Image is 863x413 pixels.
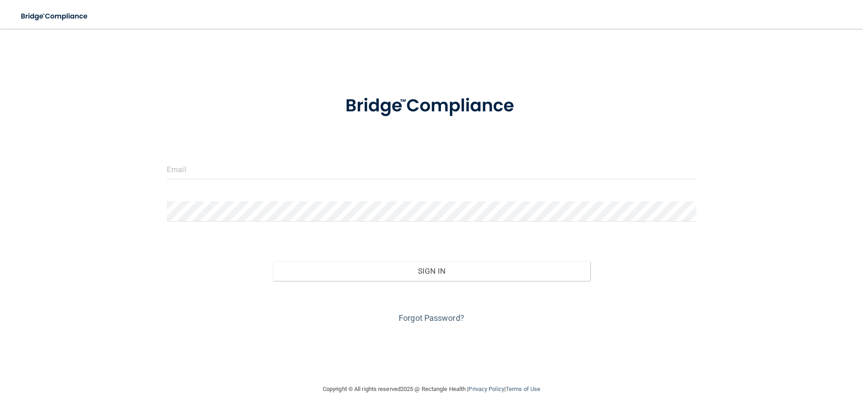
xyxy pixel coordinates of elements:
[13,7,96,26] img: bridge_compliance_login_screen.278c3ca4.svg
[327,83,536,129] img: bridge_compliance_login_screen.278c3ca4.svg
[506,386,540,392] a: Terms of Use
[267,375,596,404] div: Copyright © All rights reserved 2025 @ Rectangle Health | |
[399,313,464,323] a: Forgot Password?
[273,261,591,281] button: Sign In
[468,386,504,392] a: Privacy Policy
[167,159,696,179] input: Email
